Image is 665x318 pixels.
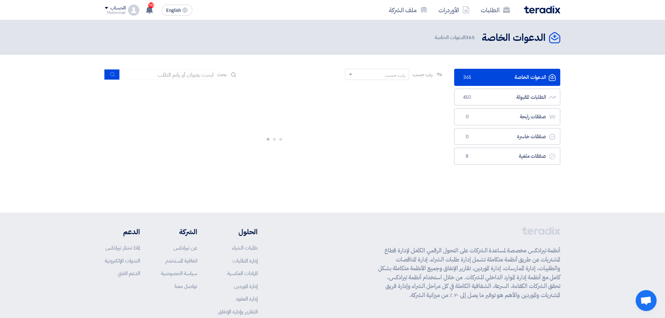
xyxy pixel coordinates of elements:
span: 0 [463,113,471,120]
img: profile_test.png [128,5,139,16]
div: الحساب [110,5,125,11]
a: التقارير وإدارة الإنفاق [218,308,258,316]
a: الطلبات [475,2,516,18]
a: المزادات العكسية [227,269,258,277]
a: إدارة الطلبات [232,257,258,265]
a: الطلبات المقبولة450 [454,89,560,106]
a: صفقات ملغية8 [454,148,560,165]
span: الدعوات الخاصة [435,34,476,42]
a: ملف الشركة [383,2,433,18]
h2: الدعوات الخاصة [482,31,546,45]
span: 8 [463,153,471,160]
a: لماذا تختار تيرادكس [105,244,140,252]
img: Teradix logo [524,6,560,14]
span: 365 [463,74,471,81]
div: دردشة مفتوحة [636,290,657,311]
span: 365 [465,34,475,41]
a: عن تيرادكس [173,244,197,252]
a: إدارة العقود [236,295,258,303]
a: الدعوات الخاصة365 [454,69,560,86]
input: ابحث بعنوان أو رقم الطلب [120,69,217,80]
span: بحث [217,71,227,78]
a: الندوات الإلكترونية [105,257,140,265]
a: الأوردرات [433,2,475,18]
a: صفقات خاسرة0 [454,128,560,145]
li: الدعم [105,227,140,237]
span: 10 [148,2,154,8]
span: 450 [463,94,471,101]
a: تواصل معنا [175,282,197,290]
p: أنظمة تيرادكس مخصصة لمساعدة الشركات على التحول الرقمي الكامل لإدارة قطاع المشتريات عن طريق أنظمة ... [378,246,560,299]
li: الحلول [218,227,258,237]
span: English [166,8,181,13]
a: سياسة الخصوصية [161,269,197,277]
a: صفقات رابحة0 [454,108,560,125]
a: طلبات الشراء [232,244,258,252]
a: الدعم الفني [118,269,140,277]
span: رتب حسب [413,71,433,78]
a: اتفاقية المستخدم [165,257,197,265]
a: إدارة الموردين [234,282,258,290]
li: الشركة [161,227,197,237]
div: Mohmmad [105,11,125,15]
button: English [162,5,192,16]
span: 0 [463,133,471,140]
div: رتب حسب [385,72,405,79]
